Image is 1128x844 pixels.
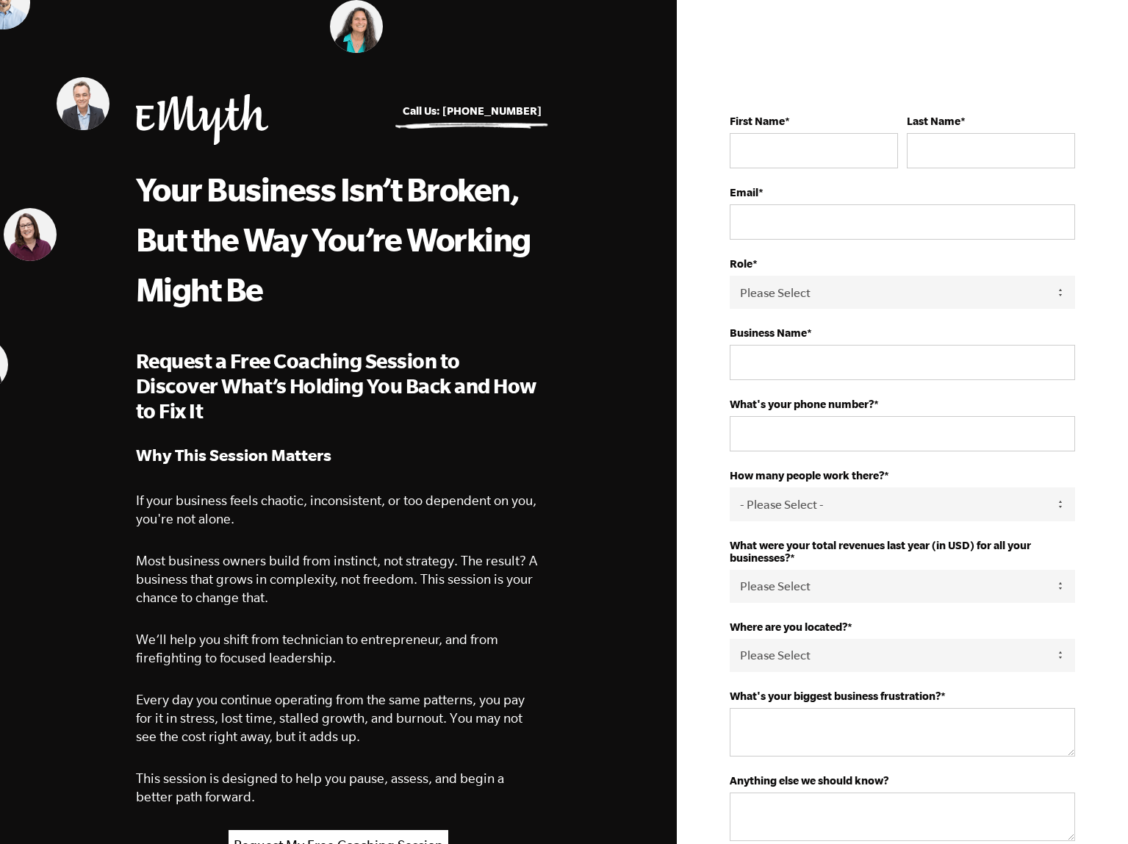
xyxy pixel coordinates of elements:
strong: How many people work there? [730,469,884,482]
strong: What's your biggest business frustration? [730,690,941,702]
span: Your Business Isn’t Broken, But the Way You’re Working Might Be [136,171,531,307]
strong: Where are you located? [730,621,847,633]
span: This session is designed to help you pause, assess, and begin a better path forward. [136,770,504,804]
strong: Business Name [730,326,807,339]
span: If your business feels chaotic, inconsistent, or too dependent on you, you're not alone. [136,493,536,526]
img: Nick Lawler, EMyth Business Coach [57,77,109,130]
strong: First Name [730,115,785,127]
span: Most business owners build from instinct, not strategy. The result? A business that grows in comp... [136,553,537,605]
strong: Last Name [907,115,960,127]
strong: What were your total revenues last year (in USD) for all your businesses? [730,539,1031,564]
span: We’ll help you shift from technician to entrepreneur, and from firefighting to focused leadership. [136,632,498,665]
strong: Anything else we should know? [730,774,888,787]
strong: Email [730,186,758,199]
span: Every day you continue operating from the same patterns, you pay for it in stress, lost time, sta... [136,692,525,744]
span: Request a Free Coaching Session to Discover What’s Holding You Back and How to Fix It [136,349,536,422]
img: Melinda Lawson, EMyth Business Coach [4,208,57,261]
img: EMyth [136,94,268,145]
iframe: Chat Widget [1055,773,1128,844]
strong: Why This Session Matters [136,446,331,464]
strong: Role [730,257,752,270]
strong: What's your phone number? [730,398,874,410]
a: Call Us: [PHONE_NUMBER] [403,104,542,117]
